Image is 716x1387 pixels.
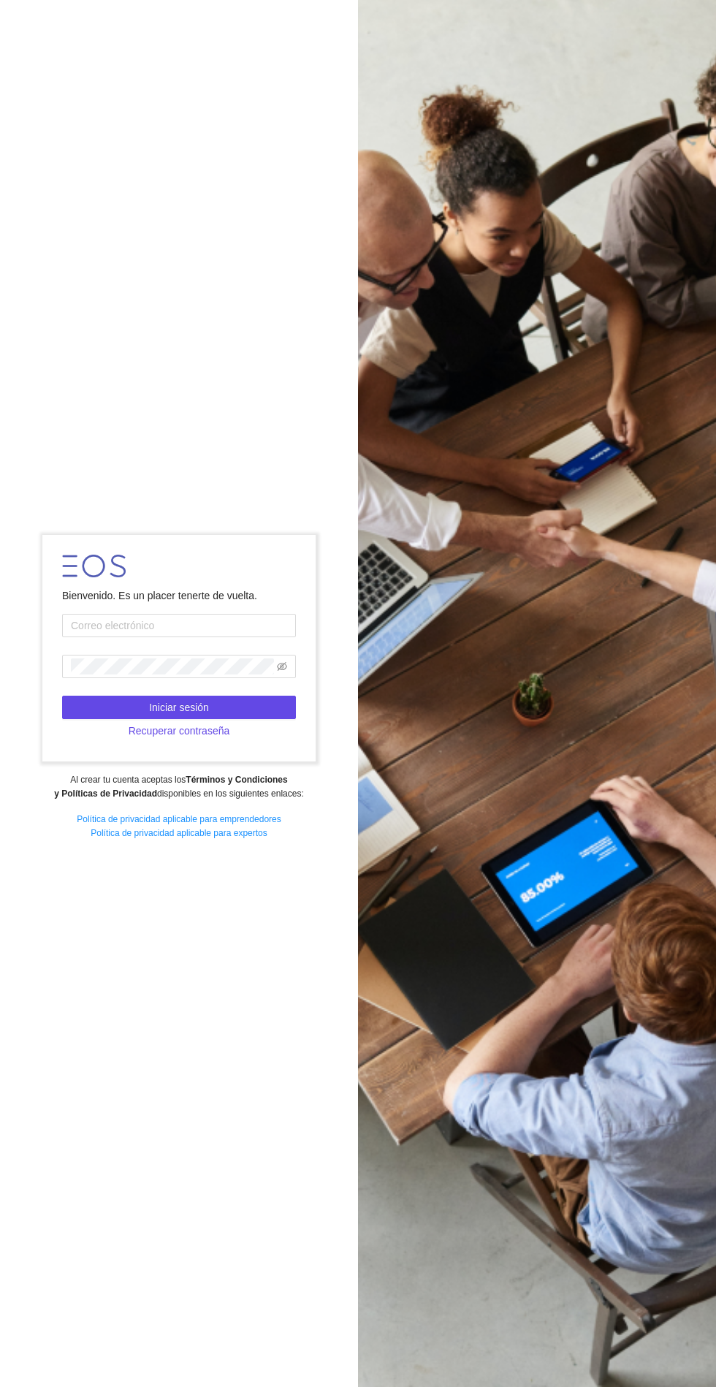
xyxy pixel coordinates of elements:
[149,699,209,715] span: Iniciar sesión
[62,725,296,737] a: Recuperar contraseña
[277,661,287,672] span: eye-invisible
[62,588,296,604] div: Bienvenido. Es un placer tenerte de vuelta.
[91,828,267,838] a: Política de privacidad aplicable para expertos
[54,775,287,799] strong: Términos y Condiciones y Políticas de Privacidad
[62,696,296,719] button: Iniciar sesión
[129,723,230,739] span: Recuperar contraseña
[77,814,281,824] a: Política de privacidad aplicable para emprendedores
[62,614,296,637] input: Correo electrónico
[62,555,126,577] img: LOGO
[9,773,348,801] div: Al crear tu cuenta aceptas los disponibles en los siguientes enlaces:
[62,719,296,742] button: Recuperar contraseña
